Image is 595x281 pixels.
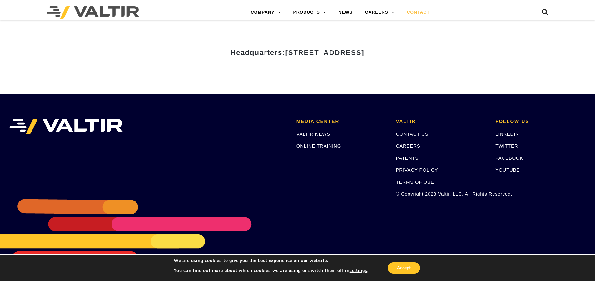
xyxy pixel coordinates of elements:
a: CAREERS [359,6,401,19]
a: TERMS OF USE [396,179,434,185]
a: CONTACT [400,6,436,19]
h2: FOLLOW US [495,119,586,124]
a: NEWS [332,6,359,19]
a: COMPANY [245,6,287,19]
img: VALTIR [9,119,123,134]
h2: VALTIR [396,119,486,124]
a: ONLINE TRAINING [296,143,341,148]
a: CONTACT US [396,131,429,137]
p: You can find out more about which cookies we are using or switch them off in . [174,268,369,274]
a: FACEBOOK [495,155,523,161]
span: [STREET_ADDRESS] [285,49,364,56]
h2: MEDIA CENTER [296,119,387,124]
a: TWITTER [495,143,518,148]
button: Accept [388,262,420,274]
a: PATENTS [396,155,419,161]
a: VALTIR NEWS [296,131,330,137]
a: CAREERS [396,143,420,148]
img: Valtir [47,6,139,19]
a: PRIVACY POLICY [396,167,438,172]
p: © Copyright 2023 Valtir, LLC. All Rights Reserved. [396,190,486,197]
a: PRODUCTS [287,6,332,19]
p: We are using cookies to give you the best experience on our website. [174,258,369,264]
a: YOUTUBE [495,167,520,172]
button: settings [350,268,367,274]
strong: Headquarters: [231,49,364,56]
a: LINKEDIN [495,131,519,137]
